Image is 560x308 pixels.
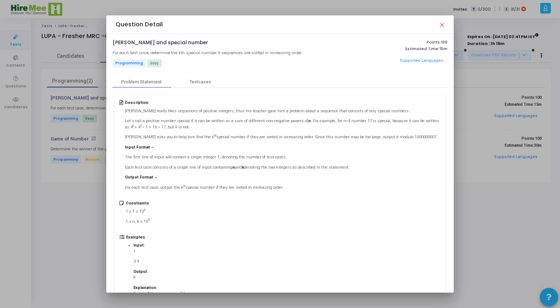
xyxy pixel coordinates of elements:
sup: th [214,134,217,138]
h4: Question Detail [115,21,163,28]
span: 100 [441,39,447,45]
p: 1 ≤ T ≤ 10 [126,209,150,215]
button: Supported Languages [398,55,446,66]
div: Testcases [189,79,211,85]
strong: Explanation: [133,285,157,290]
span: Programming [113,59,146,67]
strong: Input: [133,243,145,248]
p: Let's call a positive number special if it can be written as a sum of different non-negative powe... [125,118,441,130]
p: 1 ≤ n, k ≤ 10 [126,219,150,225]
strong: Input Format – [125,145,154,150]
sup: 2 [140,124,142,128]
p: [PERSON_NAME] asks you to help him find the k special number if they are sorted in increasing ord... [125,134,441,140]
p: The first line of input will contain a single integer T, denoting the number of test cases. [125,154,441,161]
h5: Constraints [126,201,150,206]
p: Estimated Time: [339,46,447,51]
p: 1 [133,249,199,255]
strong: Output Format – [125,175,157,180]
sup: th [183,184,186,188]
strong: n [308,119,311,123]
sup: 4 [144,208,145,212]
p: [PERSON_NAME] really likes sequences of positive integers, thus his teacher gave him a problem ab... [125,108,441,114]
p: [PERSON_NAME] and special number [113,40,208,46]
p: Points: [339,40,447,45]
sup: 9 [148,218,150,222]
mat-icon: close [439,22,445,27]
p: For each test case, output the k special number if they are sorted in increasing order. [125,185,441,191]
h5: Examples [126,235,207,240]
strong: k [242,165,244,170]
p: Each test case consists of a single line of input containing and denoting the two integers as des... [125,165,441,171]
div: Problem Statement [121,79,162,85]
p: 9 [133,275,199,281]
h5: Description [125,100,441,105]
p: 3 4 [133,259,199,265]
span: Easy [147,59,162,67]
strong: Output: [133,269,148,274]
strong: n [232,165,235,170]
span: 15m [439,46,447,51]
p: For n = 3 the sequence will be: [133,291,199,297]
h5: For each test case, determine the kth special number if sequences are sorted in increasing order. [113,50,302,55]
sup: 0 [133,124,135,128]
